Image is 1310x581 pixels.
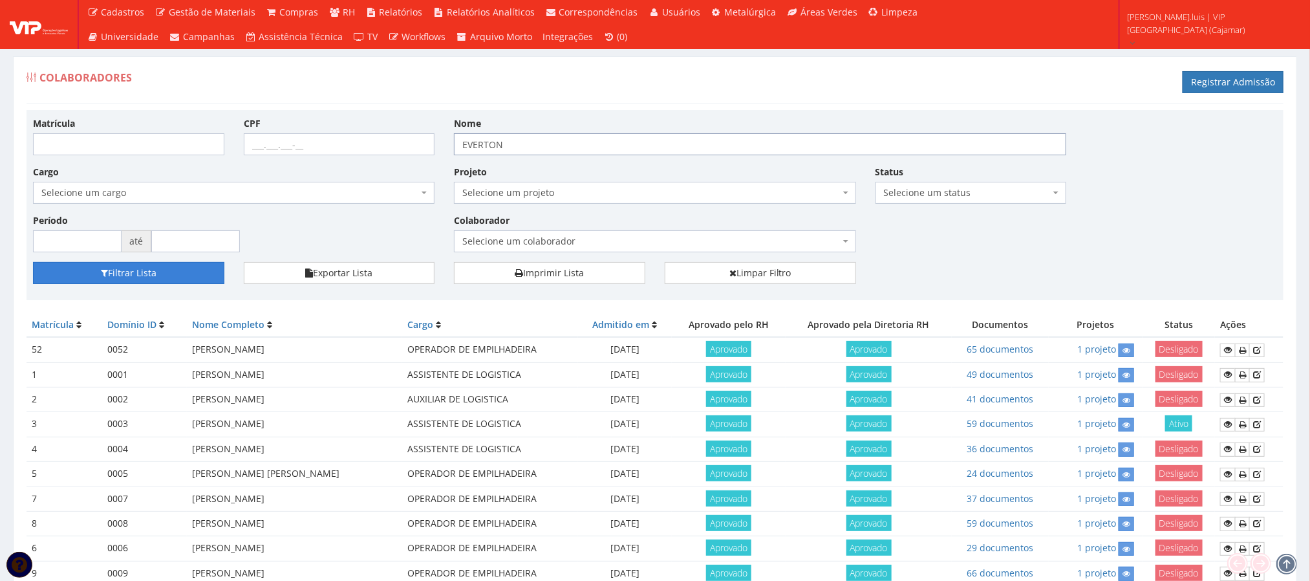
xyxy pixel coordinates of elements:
[706,441,751,457] span: Aprovado
[1077,443,1116,455] a: 1 projeto
[343,6,355,18] span: RH
[967,393,1033,405] a: 41 documentos
[846,540,892,556] span: Aprovado
[846,391,892,407] span: Aprovado
[454,182,855,204] span: Selecione um projeto
[706,415,751,432] span: Aprovado
[967,542,1033,554] a: 29 documentos
[107,318,156,331] a: Domínio ID
[402,388,578,412] td: AUXILIAR DE LOGISTICA
[349,25,383,49] a: TV
[592,318,649,331] a: Admitido em
[280,6,319,18] span: Compras
[187,362,402,387] td: [PERSON_NAME]
[1077,492,1116,505] a: 1 projeto
[402,487,578,511] td: OPERADOR DE EMPILHADEIRA
[967,343,1033,355] a: 65 documentos
[706,391,751,407] span: Aprovado
[846,366,892,382] span: Aprovado
[1155,441,1203,457] span: Desligado
[786,313,952,337] th: Aprovado pela Diretoria RH
[1165,415,1192,432] span: Ativo
[967,567,1033,579] a: 66 documentos
[967,467,1033,479] a: 24 documentos
[32,318,74,331] a: Matrícula
[27,362,102,387] td: 1
[967,443,1033,455] a: 36 documentos
[952,313,1049,337] th: Documentos
[402,30,446,43] span: Workflows
[102,536,187,561] td: 0006
[967,417,1033,430] a: 59 documentos
[672,313,786,337] th: Aprovado pelo RH
[967,492,1033,505] a: 37 documentos
[447,6,535,18] span: Relatórios Analíticos
[451,25,538,49] a: Arquivo Morto
[1077,368,1116,380] a: 1 projeto
[875,182,1067,204] span: Selecione um status
[617,30,628,43] span: (0)
[102,337,187,362] td: 0052
[402,536,578,561] td: OPERADOR DE EMPILHADEIRA
[1077,567,1116,579] a: 1 projeto
[33,182,435,204] span: Selecione um cargo
[380,6,423,18] span: Relatórios
[240,25,349,49] a: Assistência Técnica
[402,511,578,536] td: OPERADOR DE EMPILHADEIRA
[122,230,151,252] span: até
[402,437,578,461] td: ASSISTENTE DE LOGISTICA
[846,515,892,531] span: Aprovado
[454,117,481,130] label: Nome
[27,487,102,511] td: 7
[1077,517,1116,529] a: 1 projeto
[846,341,892,357] span: Aprovado
[1155,490,1203,507] span: Desligado
[598,25,633,49] a: (0)
[33,166,59,179] label: Cargo
[1077,343,1116,355] a: 1 projeto
[1155,391,1203,407] span: Desligado
[542,30,593,43] span: Integrações
[367,30,378,43] span: TV
[578,362,672,387] td: [DATE]
[1155,465,1203,481] span: Desligado
[578,536,672,561] td: [DATE]
[967,517,1033,529] a: 59 documentos
[1049,313,1143,337] th: Projetos
[383,25,451,49] a: Workflows
[1077,393,1116,405] a: 1 projeto
[1143,313,1215,337] th: Status
[187,462,402,487] td: [PERSON_NAME] [PERSON_NAME]
[183,30,235,43] span: Campanhas
[1077,467,1116,479] a: 1 projeto
[102,388,187,412] td: 0002
[1183,71,1283,93] a: Registrar Admissão
[875,166,904,179] label: Status
[33,117,75,130] label: Matrícula
[846,441,892,457] span: Aprovado
[187,437,402,461] td: [PERSON_NAME]
[82,25,164,49] a: Universidade
[706,565,751,581] span: Aprovado
[27,388,102,412] td: 2
[578,337,672,362] td: [DATE]
[102,30,159,43] span: Universidade
[578,437,672,461] td: [DATE]
[187,511,402,536] td: [PERSON_NAME]
[706,540,751,556] span: Aprovado
[662,6,700,18] span: Usuários
[846,565,892,581] span: Aprovado
[187,487,402,511] td: [PERSON_NAME]
[27,412,102,437] td: 3
[164,25,241,49] a: Campanhas
[846,490,892,507] span: Aprovado
[102,511,187,536] td: 0008
[578,388,672,412] td: [DATE]
[27,437,102,461] td: 4
[244,117,261,130] label: CPF
[706,341,751,357] span: Aprovado
[169,6,255,18] span: Gestão de Materiais
[706,515,751,531] span: Aprovado
[1155,341,1203,357] span: Desligado
[102,6,145,18] span: Cadastros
